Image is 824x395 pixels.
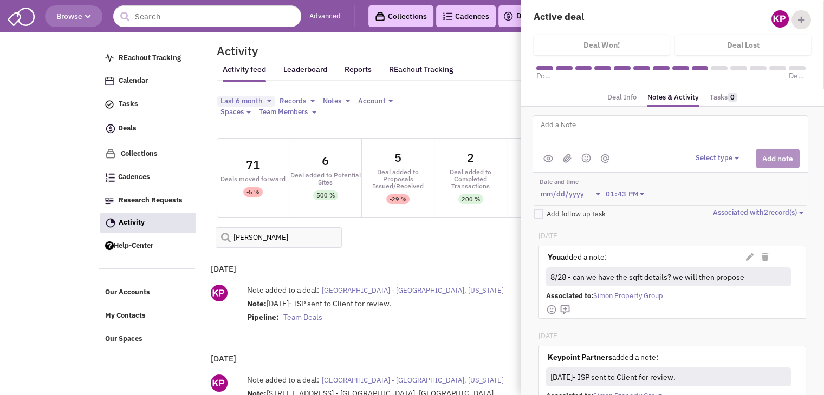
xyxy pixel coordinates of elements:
[217,175,289,182] div: Deals moved forward
[220,107,244,116] span: Spaces
[118,173,150,182] span: Cadences
[211,285,228,301] img: ny_GipEnDU-kinWYCc5EwQ.png
[547,209,606,219] span: Add follow up task
[100,329,196,350] a: Our Spaces
[443,12,452,20] img: Cadences_logo.png
[259,107,308,116] span: Team Members
[436,5,496,27] a: Cadences
[100,48,196,69] a: REachout Tracking
[462,194,480,204] div: 200 %
[105,100,114,109] img: icon-tasks.png
[119,195,183,205] span: Research Requests
[211,264,236,274] b: [DATE]
[538,231,560,241] p: [DATE]
[467,152,474,163] div: 2
[647,90,699,107] a: Notes & Activity
[280,96,306,106] span: Records
[546,304,557,315] img: face-smile.png
[246,159,260,170] div: 71
[100,94,196,115] a: Tasks
[507,175,579,182] div: Emails Sent
[316,190,335,200] div: 500 %
[728,93,737,102] span: 0
[100,143,196,164] a: Collections
[390,194,406,204] div: -29 %
[543,155,553,162] img: public.png
[220,96,263,106] span: Last 6 month
[345,64,372,81] a: Reports
[309,11,341,22] a: Advanced
[119,218,145,227] span: Activity
[105,122,116,135] img: icon-deals.svg
[100,213,196,233] a: Activity
[548,252,607,262] label: added a note:
[534,10,665,23] h4: Active deal
[283,64,327,82] a: Leaderboard
[106,218,115,228] img: Activity.png
[322,155,329,167] div: 6
[789,70,806,81] span: Deal Won
[113,5,301,27] input: Search
[727,40,760,50] h4: Deal Lost
[217,107,254,118] button: Spaces
[203,46,258,56] h2: Activity
[105,241,114,250] img: help.png
[548,269,787,285] div: 8/28 - can we have the sqft details? we will then propose
[322,286,504,295] span: [GEOGRAPHIC_DATA] - [GEOGRAPHIC_DATA], [US_STATE]
[100,190,196,211] a: Research Requests
[100,306,196,326] a: My Contacts
[355,96,396,107] button: Account
[548,352,612,362] strong: Keypoint Partners
[320,96,353,107] button: Notes
[100,117,196,141] a: Deals
[536,70,553,81] span: Potential Sites
[247,312,279,322] strong: Pipeline:
[247,298,631,325] div: [DATE]- ISP sent to Client for review.
[100,71,196,91] a: Calendar
[105,311,146,320] span: My Contacts
[710,90,737,106] a: Tasks
[105,334,142,343] span: Our Spaces
[217,96,275,107] button: Last 6 month
[323,96,341,106] span: Notes
[289,172,361,186] div: Deal added to Potential Sites
[211,374,228,391] img: ny_GipEnDU-kinWYCc5EwQ.png
[540,178,649,187] label: Date and time
[283,312,322,322] span: Team Deals
[223,64,266,82] a: Activity feed
[563,154,572,163] img: (jpg,png,gif,doc,docx,xls,xlsx,pdf,txt)
[247,374,319,385] label: Note added to a deal:
[119,53,181,62] span: REachout Tracking
[607,90,637,106] a: Deal Info
[246,187,259,197] div: -5 %
[368,5,433,27] a: Collections
[791,10,811,29] div: Add Collaborator
[764,208,768,217] span: 2
[100,236,196,256] a: Help-Center
[211,353,236,364] b: [DATE]
[548,369,787,385] div: [DATE]- ISP sent to Client for review.
[105,198,114,204] img: Research.png
[601,154,609,163] img: mantion.png
[375,11,385,22] img: icon-collection-lavender-black.svg
[119,100,138,109] span: Tasks
[762,253,768,261] i: Delete Note
[247,299,267,308] strong: Note:
[713,208,807,218] button: Associated with2record(s)
[100,282,196,303] a: Our Accounts
[100,167,196,188] a: Cadences
[358,96,386,106] span: Account
[548,352,658,363] label: added a note:
[362,168,434,189] div: Deal added to Proposals Issued/Received
[746,253,754,261] i: Edit Note
[105,288,150,297] span: Our Accounts
[546,291,593,300] span: Associated to:
[538,331,560,341] p: [DATE]
[593,291,663,300] span: Simon Property Group
[276,96,318,107] button: Records
[121,149,158,158] span: Collections
[503,10,536,23] a: Deals
[389,58,453,81] a: REachout Tracking
[560,304,570,315] img: mdi_comment-add-outline.png
[394,152,401,163] div: 5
